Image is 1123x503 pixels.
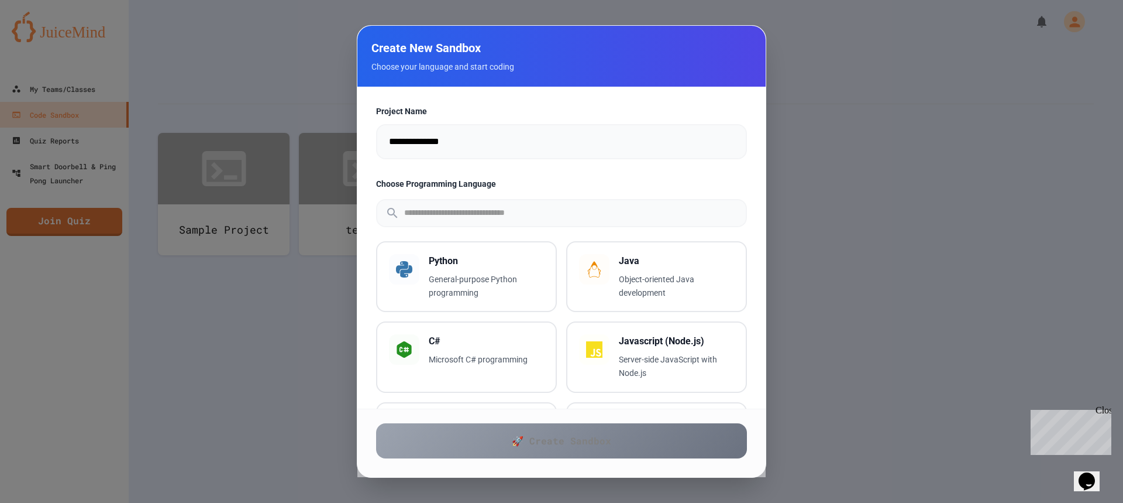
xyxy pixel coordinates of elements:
[429,273,544,300] p: General-purpose Python programming
[512,434,611,448] span: 🚀 Create Sandbox
[1074,456,1111,491] iframe: chat widget
[376,178,747,190] label: Choose Programming Language
[429,334,544,348] h3: C#
[1026,405,1111,455] iframe: chat widget
[619,273,734,300] p: Object-oriented Java development
[5,5,81,74] div: Chat with us now!Close
[619,353,734,380] p: Server-side JavaScript with Node.js
[371,40,752,56] h2: Create New Sandbox
[619,254,734,268] h3: Java
[371,61,752,73] p: Choose your language and start coding
[376,105,747,117] label: Project Name
[429,353,544,367] p: Microsoft C# programming
[619,334,734,348] h3: Javascript (Node.js)
[429,254,544,268] h3: Python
